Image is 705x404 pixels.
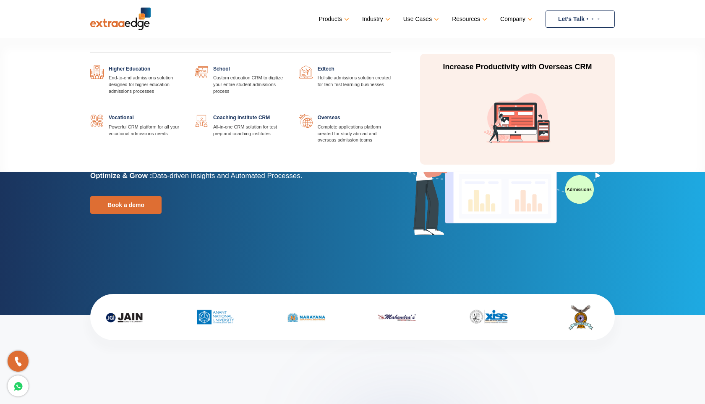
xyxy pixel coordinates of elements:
[362,13,389,25] a: Industry
[452,13,486,25] a: Resources
[403,13,437,25] a: Use Cases
[546,10,615,28] a: Let’s Talk
[90,196,162,214] a: Book a demo
[319,13,347,25] a: Products
[439,62,596,72] p: Increase Productivity with Overseas CRM
[152,172,302,180] span: Data-driven insights and Automated Processes.
[90,172,152,180] b: Optimize & Grow :
[500,13,531,25] a: Company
